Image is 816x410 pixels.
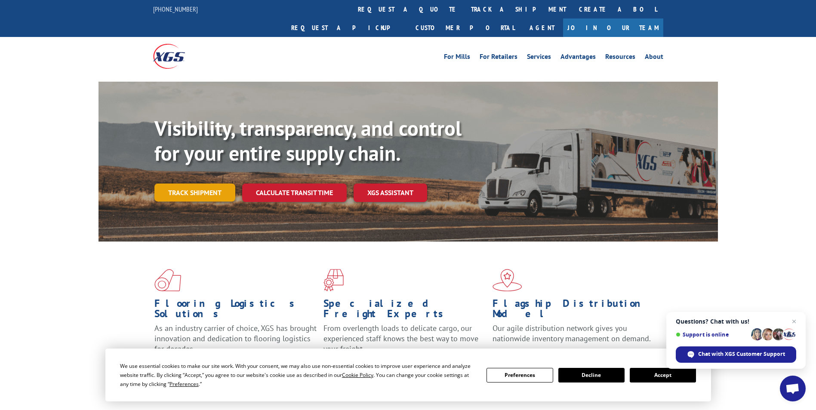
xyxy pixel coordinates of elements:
[323,269,344,291] img: xgs-icon-focused-on-flooring-red
[487,368,553,382] button: Preferences
[780,376,806,401] div: Open chat
[154,298,317,323] h1: Flooring Logistics Solutions
[493,323,651,343] span: Our agile distribution network gives you nationwide inventory management on demand.
[676,318,796,325] span: Questions? Chat with us!
[563,18,663,37] a: Join Our Team
[354,184,427,202] a: XGS ASSISTANT
[342,371,373,379] span: Cookie Policy
[480,53,517,63] a: For Retailers
[560,53,596,63] a: Advantages
[409,18,521,37] a: Customer Portal
[630,368,696,382] button: Accept
[527,53,551,63] a: Services
[154,115,462,166] b: Visibility, transparency, and control for your entire supply chain.
[285,18,409,37] a: Request a pickup
[323,323,486,361] p: From overlength loads to delicate cargo, our experienced staff knows the best way to move your fr...
[605,53,635,63] a: Resources
[493,298,655,323] h1: Flagship Distribution Model
[169,380,199,388] span: Preferences
[154,269,181,291] img: xgs-icon-total-supply-chain-intelligence-red
[242,184,347,202] a: Calculate transit time
[444,53,470,63] a: For Mills
[154,323,317,354] span: As an industry carrier of choice, XGS has brought innovation and dedication to flooring logistics...
[323,298,486,323] h1: Specialized Freight Experts
[154,184,235,202] a: Track shipment
[153,5,198,13] a: [PHONE_NUMBER]
[493,269,522,291] img: xgs-icon-flagship-distribution-model-red
[558,368,625,382] button: Decline
[120,361,476,389] div: We use essential cookies to make our site work. With your consent, we may also use non-essential ...
[521,18,563,37] a: Agent
[676,346,796,363] div: Chat with XGS Customer Support
[698,350,785,358] span: Chat with XGS Customer Support
[676,331,748,338] span: Support is online
[645,53,663,63] a: About
[105,349,711,401] div: Cookie Consent Prompt
[789,316,799,327] span: Close chat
